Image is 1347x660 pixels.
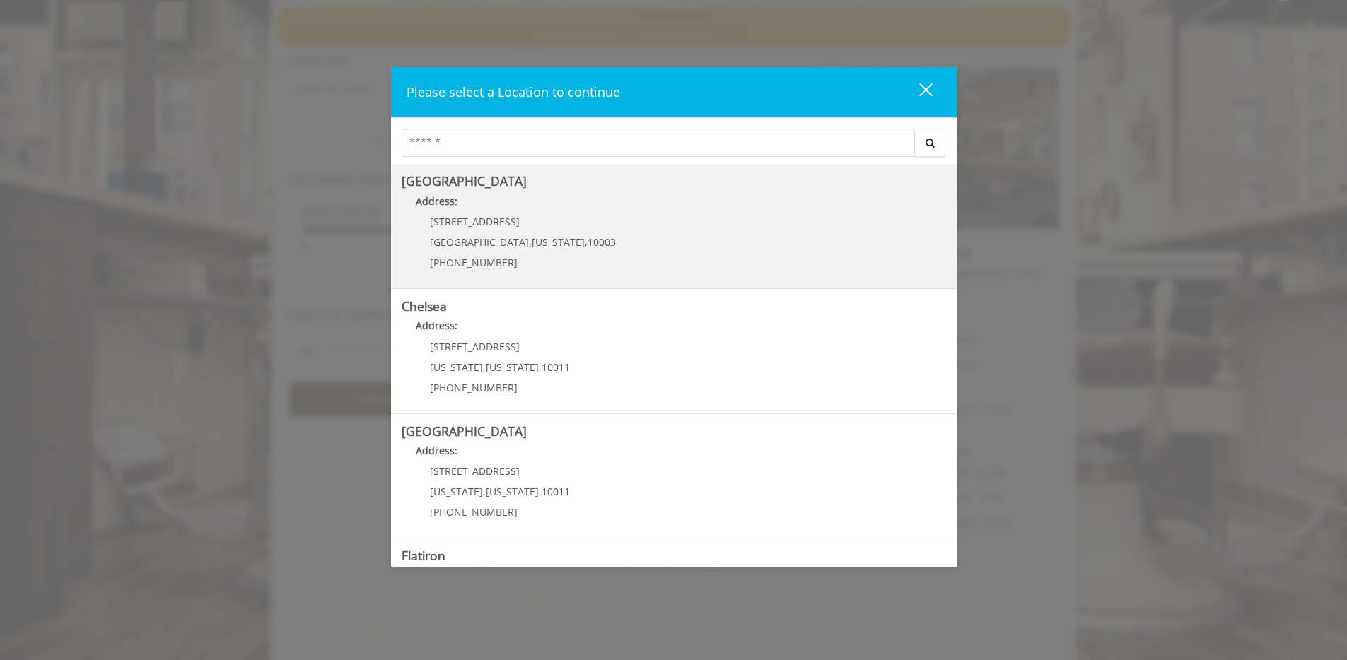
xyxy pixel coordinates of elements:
[416,319,457,332] b: Address:
[922,138,938,148] i: Search button
[539,485,542,498] span: ,
[529,235,532,249] span: ,
[542,360,570,374] span: 10011
[430,464,520,478] span: [STREET_ADDRESS]
[486,360,539,374] span: [US_STATE]
[430,340,520,353] span: [STREET_ADDRESS]
[416,444,457,457] b: Address:
[483,360,486,374] span: ,
[903,82,931,103] div: close dialog
[532,235,585,249] span: [US_STATE]
[402,129,915,157] input: Search Center
[588,235,616,249] span: 10003
[430,360,483,374] span: [US_STATE]
[539,360,542,374] span: ,
[402,547,445,564] b: Flatiron
[542,485,570,498] span: 10011
[402,297,447,314] b: Chelsea
[430,235,529,249] span: [GEOGRAPHIC_DATA]
[430,256,518,269] span: [PHONE_NUMBER]
[430,215,520,228] span: [STREET_ADDRESS]
[402,423,527,440] b: [GEOGRAPHIC_DATA]
[483,485,486,498] span: ,
[486,485,539,498] span: [US_STATE]
[430,505,518,519] span: [PHONE_NUMBER]
[893,78,941,107] button: close dialog
[416,194,457,208] b: Address:
[402,172,527,189] b: [GEOGRAPHIC_DATA]
[402,129,946,164] div: Center Select
[407,83,620,100] span: Please select a Location to continue
[430,485,483,498] span: [US_STATE]
[430,381,518,394] span: [PHONE_NUMBER]
[585,235,588,249] span: ,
